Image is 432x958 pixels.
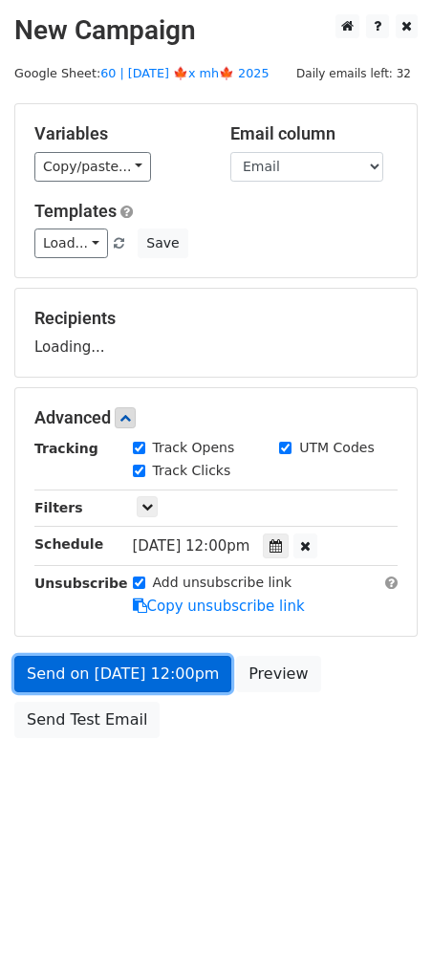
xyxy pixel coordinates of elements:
[14,66,270,80] small: Google Sheet:
[34,123,202,144] h5: Variables
[34,576,128,591] strong: Unsubscribe
[34,441,98,456] strong: Tracking
[336,866,432,958] iframe: Chat Widget
[14,14,418,47] h2: New Campaign
[290,63,418,84] span: Daily emails left: 32
[100,66,269,80] a: 60 | [DATE] 🍁x mh🍁 2025
[34,308,398,329] h5: Recipients
[34,229,108,258] a: Load...
[34,407,398,428] h5: Advanced
[299,438,374,458] label: UTM Codes
[153,461,231,481] label: Track Clicks
[14,656,231,692] a: Send on [DATE] 12:00pm
[133,598,305,615] a: Copy unsubscribe link
[34,152,151,182] a: Copy/paste...
[290,66,418,80] a: Daily emails left: 32
[153,573,292,593] label: Add unsubscribe link
[230,123,398,144] h5: Email column
[153,438,235,458] label: Track Opens
[14,702,160,738] a: Send Test Email
[138,229,187,258] button: Save
[133,537,250,555] span: [DATE] 12:00pm
[34,201,117,221] a: Templates
[34,536,103,552] strong: Schedule
[236,656,320,692] a: Preview
[34,500,83,515] strong: Filters
[34,308,398,358] div: Loading...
